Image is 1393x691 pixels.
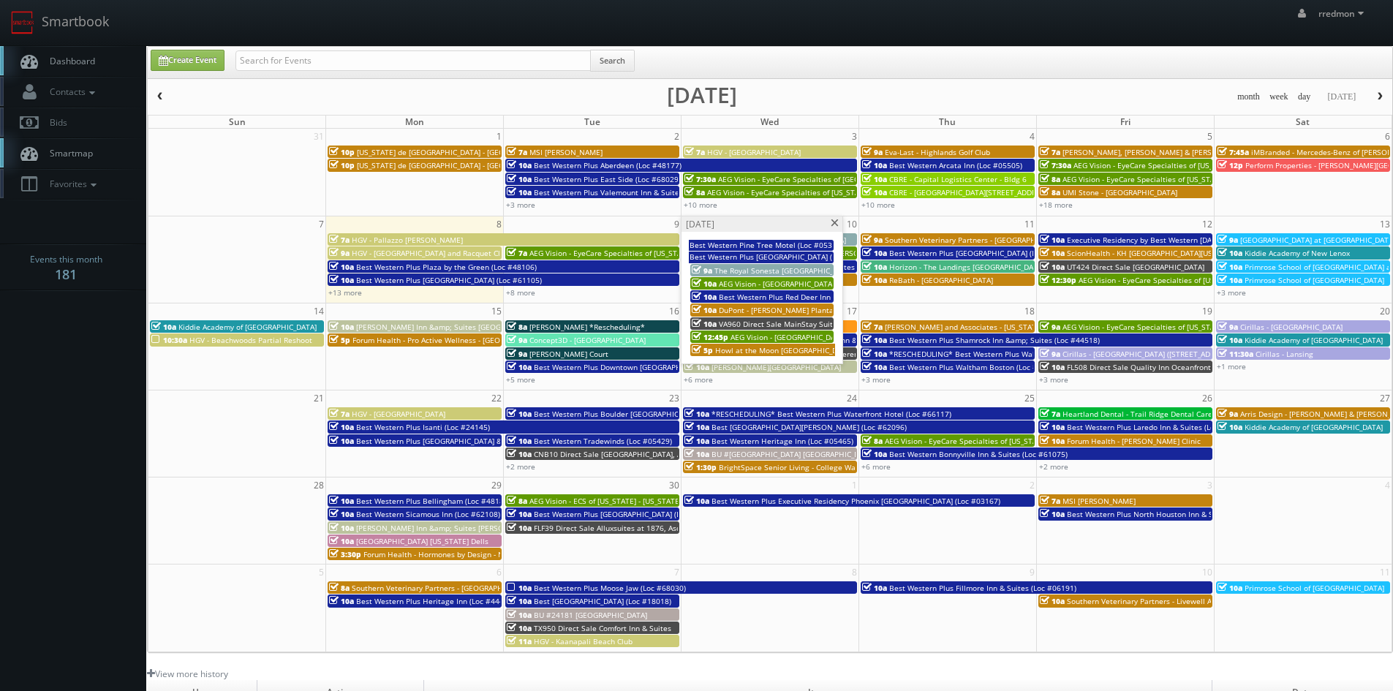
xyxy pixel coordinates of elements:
[845,303,858,319] span: 17
[1245,275,1384,285] span: Primrose School of [GEOGRAPHIC_DATA]
[692,332,728,342] span: 12:45p
[42,55,95,67] span: Dashboard
[673,564,681,580] span: 7
[312,303,325,319] span: 14
[317,564,325,580] span: 5
[490,390,503,406] span: 22
[889,275,993,285] span: ReBath - [GEOGRAPHIC_DATA]
[690,240,843,250] span: Best Western Pine Tree Motel (Loc #05338)
[529,349,608,359] span: [PERSON_NAME] Court
[673,216,681,232] span: 9
[506,374,535,385] a: +5 more
[1039,200,1073,210] a: +18 more
[312,477,325,493] span: 28
[1040,362,1065,372] span: 10a
[1040,349,1060,359] span: 9a
[885,235,1124,245] span: Southern Veterinary Partners - [GEOGRAPHIC_DATA][PERSON_NAME]
[1067,248,1239,258] span: ScionHealth - KH [GEOGRAPHIC_DATA][US_STATE]
[862,147,883,157] span: 9a
[189,335,312,345] span: HGV - Beachwoods Partial Reshoot
[329,496,354,506] span: 10a
[363,549,571,559] span: Forum Health - Hormones by Design - New Braunfels Clinic
[719,279,970,289] span: AEG Vision - [GEOGRAPHIC_DATA] - [PERSON_NAME][GEOGRAPHIC_DATA]
[862,335,887,345] span: 10a
[357,160,559,170] span: [US_STATE] de [GEOGRAPHIC_DATA] - [GEOGRAPHIC_DATA]
[1040,496,1060,506] span: 7a
[329,235,350,245] span: 7a
[1040,160,1071,170] span: 7:30a
[42,86,99,98] span: Contacts
[889,248,1075,258] span: Best Western Plus [GEOGRAPHIC_DATA] (Loc #64008)
[719,305,847,315] span: DuPont - [PERSON_NAME] Plantation
[1062,174,1310,184] span: AEG Vision - EyeCare Specialties of [US_STATE] - Carolina Family Vision
[11,11,34,34] img: smartbook-logo.png
[328,287,362,298] a: +13 more
[861,374,891,385] a: +3 more
[862,349,887,359] span: 10a
[356,262,537,272] span: Best Western Plus Plaza by the Green (Loc #48106)
[534,174,681,184] span: Best Western Plus East Side (Loc #68029)
[862,449,887,459] span: 10a
[889,583,1076,593] span: Best Western Plus Fillmore Inn & Suites (Loc #06191)
[151,335,187,345] span: 10:30a
[506,200,535,210] a: +3 more
[1206,129,1214,144] span: 5
[1062,349,1237,359] span: Cirillas - [GEOGRAPHIC_DATA] ([STREET_ADDRESS])
[715,345,853,355] span: Howl at the Moon [GEOGRAPHIC_DATA]
[507,362,532,372] span: 10a
[1218,322,1238,332] span: 9a
[711,436,853,446] span: Best Western Heritage Inn (Loc #05465)
[684,462,717,472] span: 1:30p
[1040,322,1060,332] span: 9a
[534,636,633,646] span: HGV - Kaanapali Beach Club
[862,174,887,184] span: 10a
[529,147,603,157] span: MSI [PERSON_NAME]
[1383,129,1392,144] span: 6
[534,449,761,459] span: CNB10 Direct Sale [GEOGRAPHIC_DATA], Ascend Hotel Collection
[1264,88,1294,106] button: week
[1217,361,1246,371] a: +1 more
[711,362,841,372] span: [PERSON_NAME][GEOGRAPHIC_DATA]
[718,174,1031,184] span: AEG Vision - EyeCare Specialties of [GEOGRAPHIC_DATA][US_STATE] - [GEOGRAPHIC_DATA]
[1062,409,1212,419] span: Heartland Dental - Trail Ridge Dental Care
[352,335,554,345] span: Forum Health - Pro Active Wellness - [GEOGRAPHIC_DATA]
[507,509,532,519] span: 10a
[507,147,527,157] span: 7a
[719,462,861,472] span: BrightSpace Senior Living - College Walk
[529,496,763,506] span: AEG Vision - ECS of [US_STATE] - [US_STATE] Valley Family Eye Care
[507,523,532,533] span: 10a
[1218,248,1242,258] span: 10a
[668,390,681,406] span: 23
[692,292,717,302] span: 10a
[529,335,646,345] span: Concept3D - [GEOGRAPHIC_DATA]
[229,116,246,128] span: Sun
[714,265,853,276] span: The Royal Sonesta [GEOGRAPHIC_DATA]
[686,218,714,230] span: [DATE]
[1040,509,1065,519] span: 10a
[845,390,858,406] span: 24
[329,160,355,170] span: 10p
[329,536,354,546] span: 10a
[1383,477,1392,493] span: 4
[1073,160,1326,170] span: AEG Vision - EyeCare Specialties of [US_STATE] – [PERSON_NAME] Vision
[1023,303,1036,319] span: 18
[1040,275,1076,285] span: 12:30p
[534,596,671,606] span: Best [GEOGRAPHIC_DATA] (Loc #18018)
[1040,187,1060,197] span: 8a
[692,279,717,289] span: 10a
[1378,303,1392,319] span: 20
[1201,303,1214,319] span: 19
[862,160,887,170] span: 10a
[692,305,717,315] span: 10a
[1245,335,1383,345] span: Kiddie Academy of [GEOGRAPHIC_DATA]
[329,509,354,519] span: 10a
[534,610,647,620] span: BU #24181 [GEOGRAPHIC_DATA]
[889,449,1068,459] span: Best Western Bonnyville Inn & Suites (Loc #61075)
[889,262,1044,272] span: Horizon - The Landings [GEOGRAPHIC_DATA]
[684,362,709,372] span: 10a
[356,436,573,446] span: Best Western Plus [GEOGRAPHIC_DATA] & Suites (Loc #61086)
[507,449,532,459] span: 10a
[590,50,635,72] button: Search
[405,116,424,128] span: Mon
[42,116,67,129] span: Bids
